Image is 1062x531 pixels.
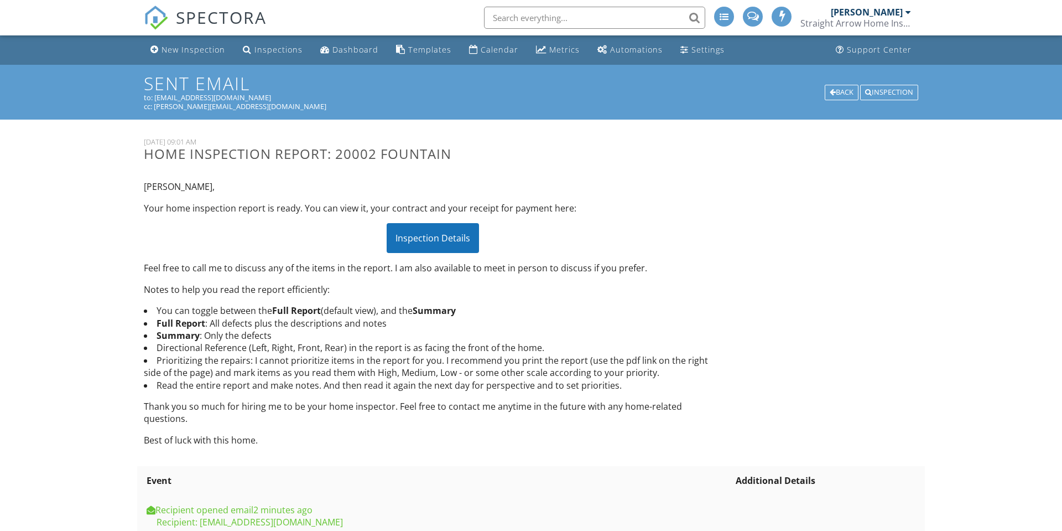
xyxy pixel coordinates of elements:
[549,44,580,55] div: Metrics
[144,400,721,425] p: Thank you so much for hiring me to be your home inspector. Feel free to contact me anytime in the...
[144,434,721,446] p: Best of luck with this home.
[316,40,383,60] a: Dashboard
[408,44,451,55] div: Templates
[860,85,918,100] div: Inspection
[532,40,584,60] a: Metrics
[484,7,705,29] input: Search everything...
[272,305,321,317] strong: Full Report
[147,516,730,528] div: Recipient: [EMAIL_ADDRESS][DOMAIN_NAME]
[610,44,663,55] div: Automations
[847,44,912,55] div: Support Center
[146,40,230,60] a: New Inspection
[162,44,225,55] div: New Inspection
[176,6,267,29] span: SPECTORA
[144,354,721,379] li: Prioritizing the repairs: I cannot prioritize items in the report for you. I recommend you print ...
[254,44,303,55] div: Inspections
[144,102,918,111] div: cc: [PERSON_NAME][EMAIL_ADDRESS][DOMAIN_NAME]
[825,86,860,96] a: Back
[144,146,721,161] h3: Home Inspection Report: 20002 Fountain
[825,85,858,100] div: Back
[800,18,911,29] div: Straight Arrow Home Inspection
[831,7,903,18] div: [PERSON_NAME]
[144,6,168,30] img: The Best Home Inspection Software - Spectora
[144,317,721,329] li: : All defects plus the descriptions and notes
[157,329,200,342] strong: Summary
[392,40,456,60] a: Templates
[144,202,721,214] p: Your home inspection report is ready. You can view it, your contract and your receipt for payment...
[147,504,730,516] div: Recipient opened email
[332,44,378,55] div: Dashboard
[144,137,721,146] div: [DATE] 09:01 AM
[238,40,307,60] a: Inspections
[691,44,725,55] div: Settings
[144,305,721,342] li: You can toggle between the (default view), and the
[593,40,667,60] a: Automations (Advanced)
[144,181,721,193] p: [PERSON_NAME],
[144,93,918,102] div: to: [EMAIL_ADDRESS][DOMAIN_NAME]
[481,44,518,55] div: Calendar
[157,317,205,329] strong: Full Report
[253,504,313,516] span: 2025-09-27T16:24:30Z
[676,40,729,60] a: Settings
[413,305,456,317] strong: Summary
[144,262,721,274] p: Feel free to call me to discuss any of the items in the report. I am also available to meet in pe...
[387,223,479,253] div: Inspection Details
[144,329,721,342] li: : Only the defects
[144,283,721,296] p: Notes to help you read the report efficiently:
[144,15,267,38] a: SPECTORA
[144,379,721,391] li: Read the entire report and make notes. And then read it again the next day for perspective and to...
[733,466,918,495] th: Additional Details
[831,40,916,60] a: Support Center
[465,40,523,60] a: Calendar
[144,74,918,93] h1: Sent Email
[860,86,918,96] a: Inspection
[144,466,733,495] th: Event
[144,342,721,354] li: Directional Reference (Left, Right, Front, Rear) in the report is as facing the front of the home.
[387,232,479,244] a: Inspection Details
